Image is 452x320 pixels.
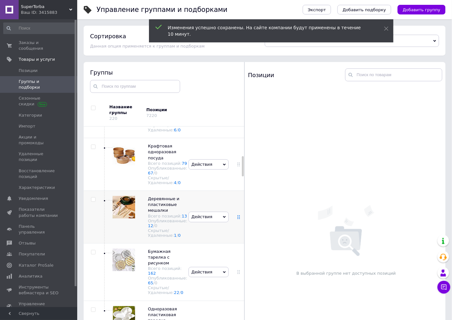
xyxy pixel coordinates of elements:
[19,240,36,246] span: Отзывы
[113,249,135,271] img: Бумажная тарелка с рисунком
[182,161,187,166] a: 79
[248,271,444,276] p: В выбранной группе нет доступных позиций
[178,233,181,238] a: 0
[179,290,183,295] span: /
[19,95,60,107] span: Сезонные скидки
[148,271,156,276] a: 162
[19,151,60,163] span: Удаленные позиции
[19,185,55,191] span: Характеристики
[148,123,187,132] div: Скрытые/Удаленные:
[19,262,53,268] span: Каталог ProSale
[109,116,117,121] div: 220
[90,80,180,93] input: Поиск по группам
[109,104,142,116] div: Название группы
[438,281,450,294] button: Чат с покупателем
[148,214,187,218] div: Всего позиций:
[398,5,446,14] button: Добавить группу
[148,266,187,276] div: Всего позиций:
[148,285,187,295] div: Скрытые/Удаленные:
[19,251,45,257] span: Покупатели
[155,280,157,285] div: 0
[174,233,177,238] a: 1
[19,79,60,90] span: Группы и подборки
[19,224,60,235] span: Панель управления
[146,107,201,113] div: Позиции
[153,280,158,285] span: /
[148,144,176,160] span: Крафтовая одноразовая посуда
[155,171,157,175] div: 0
[19,40,60,51] span: Заказы и сообщения
[182,214,187,218] a: 13
[191,162,212,167] span: Действия
[248,68,345,81] div: Позиции
[97,6,227,13] h1: Управление группами и подборками
[21,10,77,15] div: Ваш ID: 3415883
[19,284,60,296] span: Инструменты вебмастера и SEO
[174,180,177,185] a: 4
[345,68,442,81] input: Поиск по товарам
[148,196,180,213] span: Деревянные и пластиковые мешалки
[90,44,205,49] span: Данная опция применяется к группам и подборкам
[148,175,187,185] div: Скрытые/Удаленные:
[90,33,126,40] h4: Сортировка
[155,223,157,228] div: 0
[19,134,60,146] span: Акции и промокоды
[3,22,76,34] input: Поиск
[148,228,187,238] div: Скрытые/Удаленные:
[19,112,42,118] span: Категории
[177,128,181,132] span: /
[181,290,183,295] a: 0
[178,180,181,185] a: 0
[19,168,60,180] span: Восстановление позиций
[113,143,135,166] img: Крафтовая одноразовая посуда
[153,223,158,228] span: /
[148,171,153,175] a: 67
[177,233,181,238] span: /
[303,5,331,14] button: Экспорт
[168,24,368,37] div: Изменения успешно сохранены. На сайте компании будут применены в течение 10 минут.
[148,276,187,285] div: Опубликованные:
[403,7,440,12] span: Добавить группу
[21,4,69,10] span: SuperTorba
[19,123,35,129] span: Импорт
[19,301,60,313] span: Управление сайтом
[191,270,212,274] span: Действия
[174,290,180,295] a: 22
[174,128,177,132] a: 6
[19,57,55,62] span: Товары и услуги
[177,180,181,185] span: /
[146,113,157,118] div: 7220
[153,171,158,175] span: /
[148,166,187,175] div: Опубликованные:
[19,68,38,74] span: Позиции
[113,196,135,218] img: Деревянные и пластиковые мешалки
[343,7,386,12] span: Добавить подборку
[148,249,171,265] span: Бумажная тарелка с рисунком
[19,196,48,201] span: Уведомления
[148,223,153,228] a: 12
[19,207,60,218] span: Показатели работы компании
[19,273,42,279] span: Аналитика
[148,218,187,228] div: Опубликованные:
[337,5,391,14] button: Добавить подборку
[148,280,153,285] a: 65
[178,128,181,132] a: 0
[191,214,212,219] span: Действия
[148,161,187,166] div: Всего позиций:
[308,7,326,12] span: Экспорт
[90,68,238,76] div: Группы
